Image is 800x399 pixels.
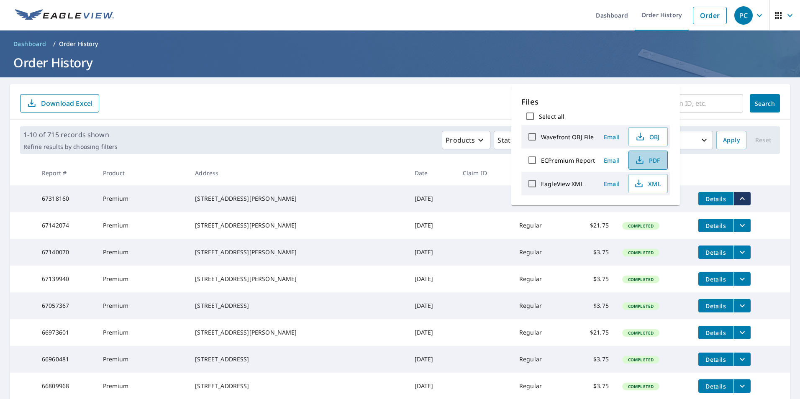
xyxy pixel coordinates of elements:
td: [DATE] [408,239,456,266]
span: Details [703,222,728,230]
div: [STREET_ADDRESS][PERSON_NAME] [195,221,401,230]
button: OBJ [628,127,668,146]
td: Premium [96,319,189,346]
button: detailsBtn-67139940 [698,272,733,286]
td: [DATE] [408,185,456,212]
button: detailsBtn-66973601 [698,326,733,339]
img: EV Logo [15,9,114,22]
span: Details [703,275,728,283]
button: filesDropdownBtn-66960481 [733,353,751,366]
span: Details [703,302,728,310]
span: PDF [634,155,661,165]
button: PDF [628,151,668,170]
td: [DATE] [408,346,456,373]
button: filesDropdownBtn-67140070 [733,246,751,259]
td: Premium [96,266,189,292]
label: Select all [539,113,564,120]
div: [STREET_ADDRESS][PERSON_NAME] [195,194,401,203]
span: Completed [623,357,659,363]
td: 67318160 [35,185,96,212]
td: 67139940 [35,266,96,292]
button: XML [628,174,668,193]
p: Refine results by choosing filters [23,143,118,151]
span: Details [703,195,728,203]
button: Products [442,131,490,149]
button: detailsBtn-67140070 [698,246,733,259]
a: Order [693,7,727,24]
span: Details [703,356,728,363]
span: Completed [623,276,659,282]
p: Files [521,96,670,107]
div: [STREET_ADDRESS][PERSON_NAME] [195,275,401,283]
td: $3.75 [567,239,615,266]
td: [DATE] [408,212,456,239]
button: Status [494,131,533,149]
td: Regular [513,346,567,373]
button: filesDropdownBtn-67318160 [733,192,751,205]
p: Download Excel [41,99,92,108]
td: Premium [96,185,189,212]
button: Email [598,177,625,190]
button: detailsBtn-67142074 [698,219,733,232]
span: Email [602,133,622,141]
a: Dashboard [10,37,50,51]
th: Report # [35,161,96,185]
td: Regular [513,239,567,266]
span: Details [703,329,728,337]
div: [STREET_ADDRESS] [195,302,401,310]
span: Completed [623,223,659,229]
button: Apply [716,131,746,149]
td: 66960481 [35,346,96,373]
label: ECPremium Report [541,156,595,164]
button: detailsBtn-66960481 [698,353,733,366]
span: Dashboard [13,40,46,48]
td: [DATE] [408,292,456,319]
p: Products [446,135,475,145]
p: 1-10 of 715 records shown [23,130,118,140]
span: Completed [623,303,659,309]
span: Completed [623,250,659,256]
th: Date [408,161,456,185]
label: EagleView XML [541,180,584,188]
button: filesDropdownBtn-66809968 [733,379,751,393]
button: filesDropdownBtn-66973601 [733,326,751,339]
td: $3.75 [567,292,615,319]
li: / [53,39,56,49]
button: Email [598,130,625,143]
p: Status [497,135,518,145]
span: Completed [623,330,659,336]
button: filesDropdownBtn-67142074 [733,219,751,232]
td: 67140070 [35,239,96,266]
th: Claim ID [456,161,513,185]
button: Email [598,154,625,167]
span: Completed [623,384,659,389]
button: Download Excel [20,94,99,113]
td: $21.75 [567,319,615,346]
div: [STREET_ADDRESS][PERSON_NAME] [195,248,401,256]
button: Search [750,94,780,113]
button: filesDropdownBtn-67139940 [733,272,751,286]
p: Order History [59,40,98,48]
span: Apply [723,135,740,146]
span: Search [756,100,773,107]
div: PC [734,6,753,25]
span: XML [634,179,661,189]
td: $3.75 [567,346,615,373]
td: Premium [96,292,189,319]
td: Premium [96,346,189,373]
th: Product [96,161,189,185]
td: [DATE] [408,319,456,346]
td: Premium [96,239,189,266]
h1: Order History [10,54,790,71]
span: Email [602,180,622,188]
td: 67142074 [35,212,96,239]
button: detailsBtn-67318160 [698,192,733,205]
span: Email [602,156,622,164]
td: $21.75 [567,212,615,239]
span: OBJ [634,132,661,142]
div: [STREET_ADDRESS][PERSON_NAME] [195,328,401,337]
span: Details [703,248,728,256]
td: 66973601 [35,319,96,346]
td: [DATE] [408,266,456,292]
button: detailsBtn-67057367 [698,299,733,312]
